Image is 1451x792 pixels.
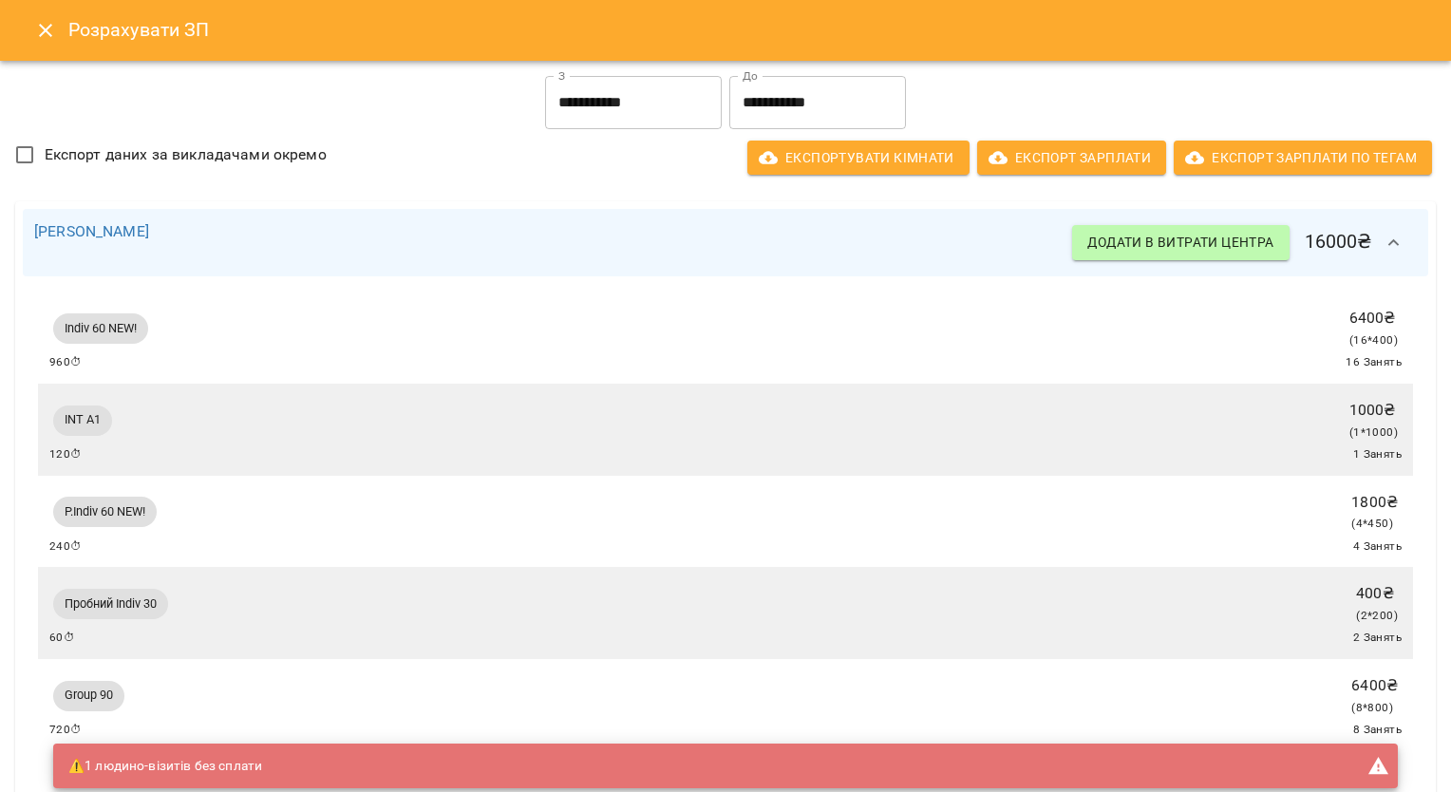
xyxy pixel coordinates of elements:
p: 400 ₴ [1356,582,1398,605]
span: Експорт даних за викладачами окремо [45,143,327,166]
button: Експорт Зарплати [977,141,1166,175]
span: 960 ⏱ [49,353,83,372]
div: ⚠️ 1 людино-візитів без сплати [68,749,262,783]
span: Додати в витрати центра [1087,231,1273,254]
span: Експорт Зарплати по тегам [1189,146,1417,169]
span: Експортувати кімнати [763,146,954,169]
span: Indiv 60 NEW! [53,320,148,337]
span: P.Indiv 60 NEW! [53,503,157,520]
p: 6400 ₴ [1351,674,1398,697]
span: ( 16 * 400 ) [1349,333,1398,347]
span: 2 Занять [1353,629,1402,648]
p: 6400 ₴ [1349,307,1398,330]
button: Експорт Зарплати по тегам [1174,141,1432,175]
span: 1 Занять [1353,445,1402,464]
span: Group 90 [53,687,124,704]
span: Пробний Indiv 30 [53,595,168,613]
span: 16 Занять [1346,353,1402,372]
span: ( 8 * 800 ) [1351,701,1393,714]
span: Експорт Зарплати [992,146,1151,169]
span: ( 4 * 450 ) [1351,517,1393,530]
a: [PERSON_NAME] [34,222,149,240]
span: 8 Занять [1353,721,1402,740]
span: 60 ⏱ [49,629,75,648]
p: 1800 ₴ [1351,491,1398,514]
h6: 16000 ₴ [1072,220,1417,266]
span: ( 1 * 1000 ) [1349,425,1398,439]
p: 1000 ₴ [1349,399,1398,422]
button: Додати в витрати центра [1072,225,1289,259]
button: Close [23,8,68,53]
span: INT A1 [53,411,112,428]
span: 120 ⏱ [49,445,83,464]
span: 240 ⏱ [49,537,83,556]
span: 720 ⏱ [49,721,83,740]
h6: Розрахувати ЗП [68,15,1428,45]
span: ( 2 * 200 ) [1356,609,1398,622]
span: 4 Занять [1353,537,1402,556]
button: Експортувати кімнати [747,141,970,175]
